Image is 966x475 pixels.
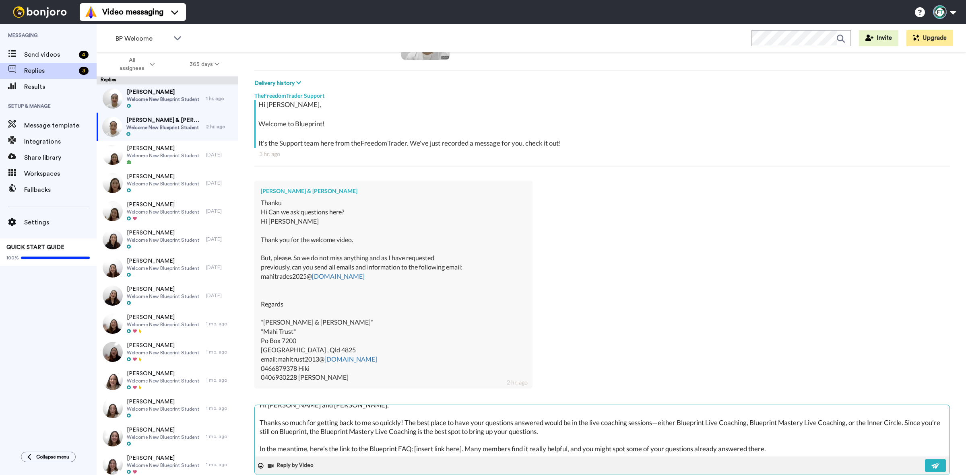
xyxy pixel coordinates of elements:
img: 6a6155a3-421a-43d3-97da-65765d2f9750-thumb.jpg [103,370,123,390]
div: 1 hr. ago [206,95,234,102]
img: 48404405-2ee8-479e-8f33-e955774aff94-thumb.jpg [103,426,123,446]
span: Welcome New Blueprint Student [127,321,199,328]
img: d984c51e-ca40-4782-b176-f74f2523c990-thumb.jpg [102,117,122,137]
div: 1 mo. ago [206,349,234,355]
span: QUICK START GUIDE [6,245,64,250]
span: [PERSON_NAME] [127,426,199,434]
div: [DATE] [206,152,234,158]
span: [PERSON_NAME] [127,201,199,209]
span: Welcome New Blueprint Student [126,124,202,131]
img: 8fa30e65-fab7-49be-98a4-0032721ffb89-thumb.jpg [103,145,123,165]
button: All assignees [98,53,172,76]
span: 100% [6,255,19,261]
a: [PERSON_NAME]Welcome New Blueprint Student1 mo. ago [97,338,238,366]
img: send-white.svg [931,463,940,469]
span: Welcome New Blueprint Student [127,378,199,384]
span: [PERSON_NAME] [127,313,199,321]
a: [PERSON_NAME]Welcome New Blueprint Student1 hr. ago [97,84,238,113]
div: [PERSON_NAME] & [PERSON_NAME] [261,187,526,195]
button: Reply by Video [267,460,316,472]
span: BP Welcome [116,34,169,43]
div: [DATE] [206,236,234,243]
span: Welcome New Blueprint Student [127,462,199,469]
span: Collapse menu [36,454,69,460]
span: All assignees [116,56,148,72]
button: Delivery history [254,79,303,88]
div: Hi Can we ask questions here? [261,208,526,217]
div: Hi [PERSON_NAME], Welcome to Blueprint! It's the Support team here from theFreedomTrader. We've j... [258,100,948,148]
a: [PERSON_NAME]Welcome New Blueprint Student[DATE] [97,253,238,282]
span: [PERSON_NAME] [127,173,199,181]
div: [DATE] [206,264,234,271]
span: Send videos [24,50,76,60]
div: 1 mo. ago [206,461,234,468]
div: 1 mo. ago [206,321,234,327]
div: 4 [79,51,89,59]
span: Welcome New Blueprint Student [127,152,199,159]
img: 57938c73-9e1b-4022-95c3-f9c70e73cb8a-thumb.jpg [103,201,123,221]
img: 9849f8de-27ce-478c-87d0-8f97a8a9313f-thumb.jpg [103,398,123,418]
span: Fallbacks [24,185,97,195]
span: [PERSON_NAME] [127,285,199,293]
div: TheFreedomTrader Support [254,88,950,100]
img: b43c9de5-5480-43a9-a008-b487c162ddc5-thumb.jpg [103,173,123,193]
span: [PERSON_NAME] [127,341,199,350]
div: 3 [79,67,89,75]
a: [PERSON_NAME]Welcome New Blueprint Student[DATE] [97,225,238,253]
img: vm-color.svg [85,6,97,19]
a: [PERSON_NAME]Welcome New Blueprint Student[DATE] [97,141,238,169]
span: [PERSON_NAME] [127,88,199,96]
img: 2cb14c08-ec8b-410a-8e8a-5faef2632402-thumb.jpg [103,342,123,362]
span: [PERSON_NAME] [127,454,199,462]
span: Settings [24,218,97,227]
img: 8d1297d7-c440-493d-bc1b-b6a6449d555f-thumb.jpg [103,257,123,278]
a: [DOMAIN_NAME] [324,355,377,363]
div: 1 mo. ago [206,405,234,411]
span: Message template [24,121,97,130]
div: [DATE] [206,180,234,186]
span: Welcome New Blueprint Student [127,434,199,440]
span: Welcome New Blueprint Student [127,293,199,300]
span: Welcome New Blueprint Student [127,350,199,356]
img: bj-logo-header-white.svg [10,6,70,18]
a: [PERSON_NAME]Welcome New Blueprint Student[DATE] [97,197,238,225]
a: [PERSON_NAME] & [PERSON_NAME]Welcome New Blueprint Student2 hr. ago [97,113,238,141]
a: [PERSON_NAME]Welcome New Blueprint Student[DATE] [97,169,238,197]
span: Replies [24,66,76,76]
span: Welcome New Blueprint Student [127,406,199,412]
button: Collapse menu [21,452,76,462]
div: [DATE] [206,208,234,214]
span: Welcome New Blueprint Student [127,209,199,215]
img: 92c2e7a7-a155-4bf9-800c-cf066f9468f1-thumb.jpg [103,229,123,249]
button: Invite [859,30,898,46]
div: 1 mo. ago [206,377,234,383]
div: Hi [PERSON_NAME] Thank you for the welcome video. But, please. So we do not miss anything and as ... [261,217,526,382]
a: [PERSON_NAME]Welcome New Blueprint Student[DATE] [97,282,238,310]
span: Welcome New Blueprint Student [127,181,199,187]
span: Share library [24,153,97,162]
span: [PERSON_NAME] [127,257,199,265]
img: 4ab665f2-fe0f-4864-9bc8-d251bb6dc807-thumb.jpg [103,88,123,109]
img: 999b8a29-e3a6-4ed7-b271-f474216ed39e-thumb.jpg [103,454,123,475]
span: Welcome New Blueprint Student [127,96,199,103]
textarea: Hi [PERSON_NAME] and [PERSON_NAME], Thanks so much for getting back to me so quickly! The best pl... [255,405,949,456]
span: [PERSON_NAME] [127,144,199,152]
a: [DOMAIN_NAME] [312,272,365,280]
button: Upgrade [906,30,953,46]
span: Welcome New Blueprint Student [127,237,199,243]
a: [PERSON_NAME]Welcome New Blueprint Student1 mo. ago [97,394,238,422]
span: Workspaces [24,169,97,179]
div: 1 mo. ago [206,433,234,440]
button: 365 days [172,57,237,72]
div: Thanku [261,198,526,208]
span: Video messaging [102,6,163,18]
img: 97569ce0-8e94-4f00-8640-7082427f388a-thumb.jpg [103,314,123,334]
span: [PERSON_NAME] [127,398,199,406]
div: 3 hr. ago [259,150,945,158]
a: [PERSON_NAME]Welcome New Blueprint Student1 mo. ago [97,366,238,394]
span: Integrations [24,137,97,146]
span: Results [24,82,97,92]
span: [PERSON_NAME] & [PERSON_NAME] [126,116,202,124]
a: [PERSON_NAME]Welcome New Blueprint Student1 mo. ago [97,422,238,450]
